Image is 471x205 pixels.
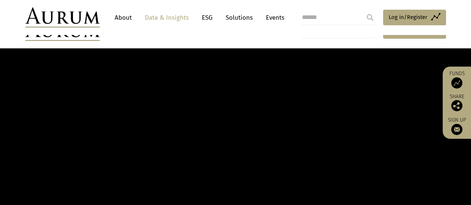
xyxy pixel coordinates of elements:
[446,70,467,89] a: Funds
[446,117,467,135] a: Sign up
[198,11,216,25] a: ESG
[141,11,192,25] a: Data & Insights
[451,100,462,111] img: Share this post
[25,7,100,28] img: Aurum
[363,10,378,25] input: Submit
[111,11,136,25] a: About
[451,124,462,135] img: Sign up to our newsletter
[451,77,462,89] img: Access Funds
[383,10,446,25] a: Log in/Register
[389,13,427,22] span: Log in/Register
[262,11,284,25] a: Events
[446,94,467,111] div: Share
[222,11,257,25] a: Solutions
